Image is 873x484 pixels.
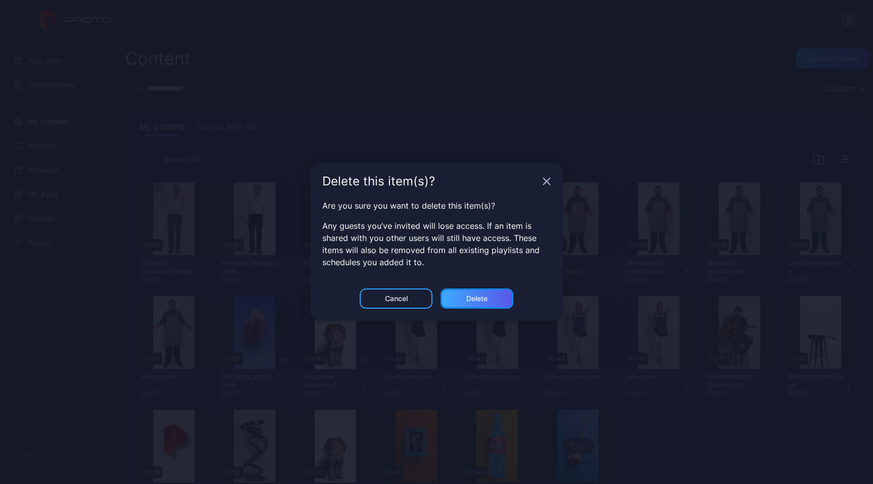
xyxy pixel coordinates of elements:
[322,175,539,187] div: Delete this item(s)?
[441,288,513,309] button: Delete
[360,288,432,309] button: Cancel
[322,200,551,212] p: Are you sure you want to delete this item(s)?
[385,295,408,303] div: Cancel
[322,220,551,268] p: Any guests you’ve invited will lose access. If an item is shared with you other users will still ...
